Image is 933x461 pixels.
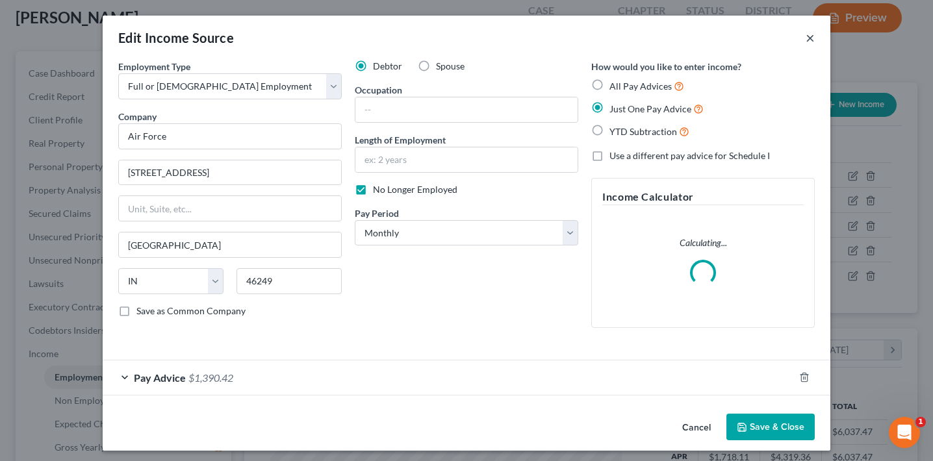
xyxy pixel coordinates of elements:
button: Cancel [672,415,721,441]
input: Unit, Suite, etc... [119,196,341,221]
input: Search company by name... [118,123,342,149]
span: Employment Type [118,61,190,72]
span: YTD Subtraction [609,126,677,137]
iframe: Intercom live chat [889,417,920,448]
button: × [806,30,815,45]
p: Calculating... [602,236,804,249]
span: Use a different pay advice for Schedule I [609,150,770,161]
input: ex: 2 years [355,147,578,172]
label: Length of Employment [355,133,446,147]
span: Pay Advice [134,371,186,384]
input: -- [355,97,578,122]
span: Just One Pay Advice [609,103,691,114]
span: No Longer Employed [373,184,457,195]
h5: Income Calculator [602,189,804,205]
label: How would you like to enter income? [591,60,741,73]
span: 1 [915,417,926,427]
div: Edit Income Source [118,29,234,47]
button: Save & Close [726,414,815,441]
span: Debtor [373,60,402,71]
input: Enter address... [119,160,341,185]
span: All Pay Advices [609,81,672,92]
label: Occupation [355,83,402,97]
span: Spouse [436,60,465,71]
input: Enter city... [119,232,341,257]
span: Pay Period [355,208,399,219]
span: $1,390.42 [188,371,233,384]
span: Save as Common Company [136,305,246,316]
span: Company [118,111,157,122]
input: Enter zip... [236,268,342,294]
